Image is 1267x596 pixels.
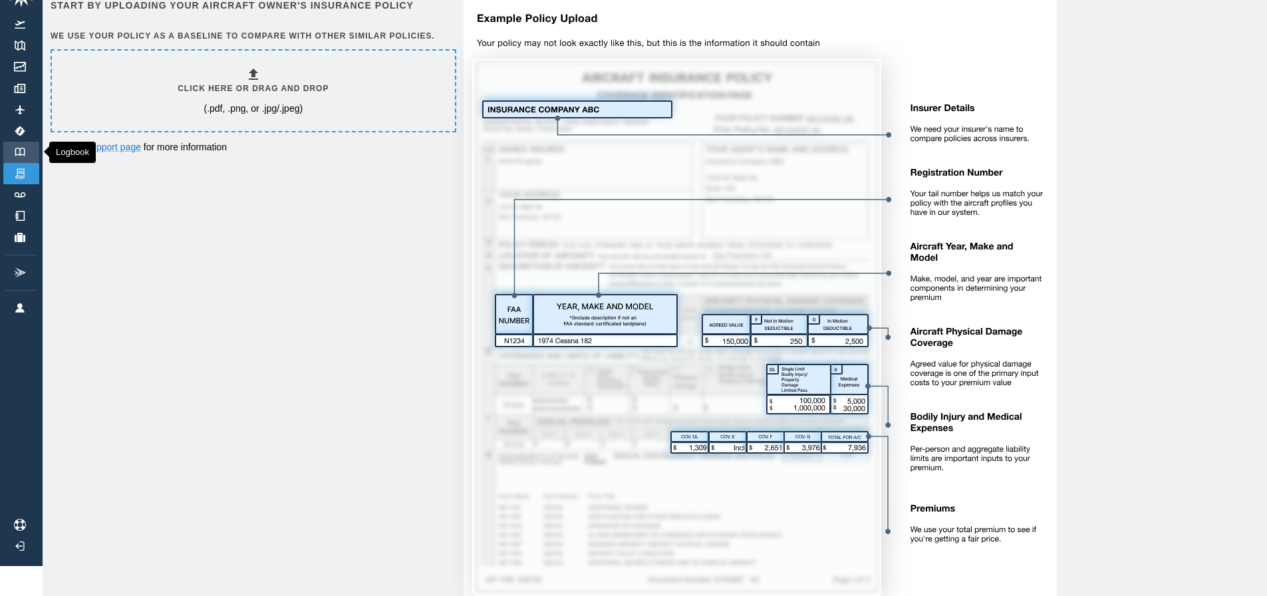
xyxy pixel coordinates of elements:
[204,102,303,115] p: (.pdf, .png, or .jpg/.jpeg)
[86,142,141,152] a: support page
[178,82,329,95] h6: Click here or drag and drop
[51,140,454,154] p: Visit our for more information
[51,30,454,43] h6: We use your policy as a baseline to compare with other similar policies.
